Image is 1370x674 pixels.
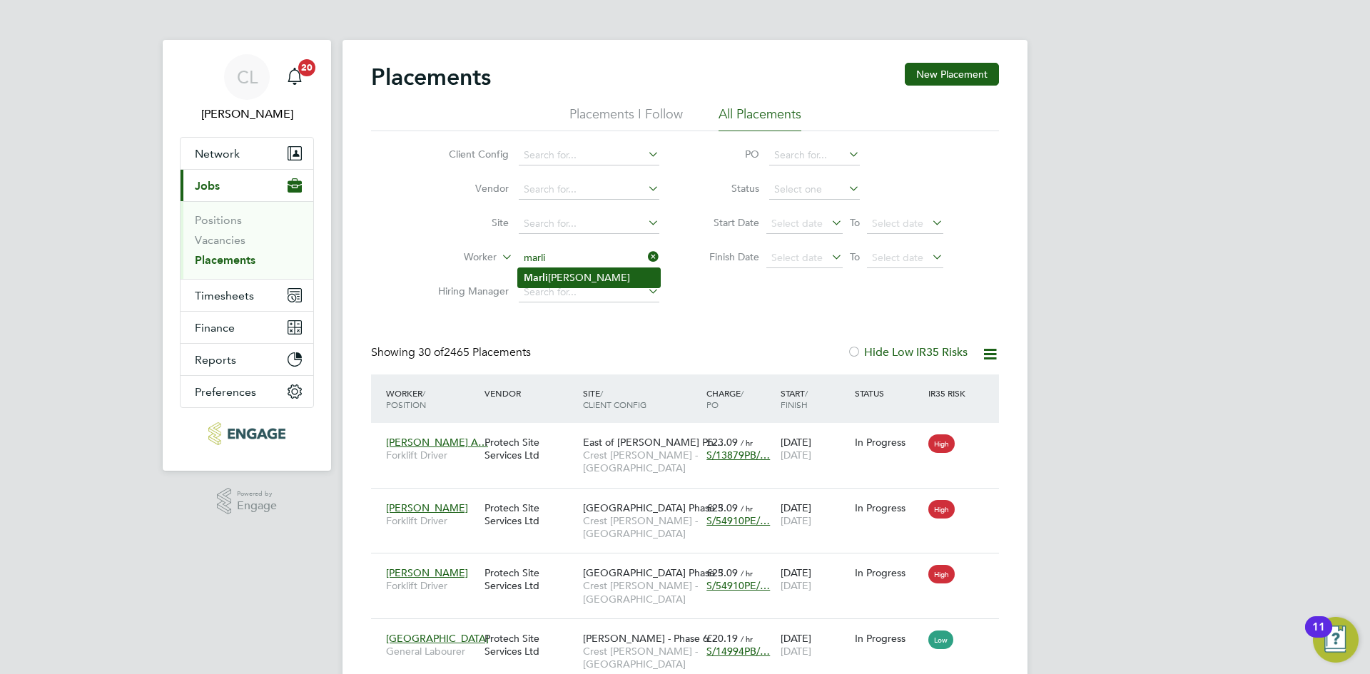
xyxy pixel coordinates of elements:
span: / hr [741,568,753,578]
label: Client Config [427,148,509,160]
button: Network [181,138,313,169]
span: [DATE] [781,514,811,527]
input: Search for... [519,145,659,165]
span: [DATE] [781,579,811,592]
img: protechltd-logo-retina.png [208,422,285,445]
div: [DATE] [777,625,851,665]
span: / hr [741,437,753,448]
span: [PERSON_NAME] - Phase 6 [583,632,709,645]
span: Powered by [237,488,277,500]
span: Low [928,630,953,649]
label: Status [695,182,759,195]
a: Vacancies [195,233,245,247]
a: [PERSON_NAME]Forklift DriverProtech Site Services Ltd[GEOGRAPHIC_DATA] Phase 5Crest [PERSON_NAME]... [382,494,999,506]
div: Protech Site Services Ltd [481,429,579,469]
button: Open Resource Center, 11 new notifications [1313,617,1359,663]
span: Select date [872,251,923,264]
div: Protech Site Services Ltd [481,559,579,599]
nav: Main navigation [163,40,331,471]
button: Finance [181,312,313,343]
a: 20 [280,54,309,100]
div: [DATE] [777,494,851,534]
h2: Placements [371,63,491,91]
span: [GEOGRAPHIC_DATA] [386,632,489,645]
label: Finish Date [695,250,759,263]
span: [PERSON_NAME] [386,566,468,579]
a: Positions [195,213,242,227]
a: [PERSON_NAME] A…Forklift DriverProtech Site Services LtdEast of [PERSON_NAME] Ph…Crest [PERSON_NA... [382,428,999,440]
span: S/54910PE/… [706,514,770,527]
span: [GEOGRAPHIC_DATA] Phase 5 [583,501,724,514]
span: £20.19 [706,632,738,645]
span: Crest [PERSON_NAME] - [GEOGRAPHIC_DATA] [583,579,699,605]
b: Marli [524,272,548,284]
div: In Progress [855,632,922,645]
span: High [928,434,955,453]
span: S/13879PB/… [706,449,770,461]
div: 11 [1312,627,1325,645]
span: To [846,213,864,232]
label: Vendor [427,182,509,195]
div: [DATE] [777,429,851,469]
button: Timesheets [181,280,313,311]
input: Search for... [519,248,659,268]
span: Select date [771,217,823,230]
a: Powered byEngage [217,488,278,515]
span: 2465 Placements [418,345,531,359]
span: Timesheets [195,289,254,302]
span: / Finish [781,387,808,410]
div: Charge [703,380,777,417]
div: IR35 Risk [925,380,974,406]
span: High [928,500,955,519]
a: CL[PERSON_NAME] [180,54,314,123]
span: / hr [741,503,753,514]
div: Jobs [181,201,313,279]
a: Placements [195,253,255,267]
span: To [846,247,864,266]
span: Crest [PERSON_NAME] - [GEOGRAPHIC_DATA] [583,514,699,540]
span: Select date [872,217,923,230]
span: Chloe Lyons [180,106,314,123]
label: Site [427,216,509,229]
span: Engage [237,500,277,512]
div: In Progress [855,436,922,449]
li: All Placements [719,106,801,131]
div: Site [579,380,703,417]
span: [GEOGRAPHIC_DATA] Phase 5 [583,566,724,579]
span: [PERSON_NAME] A… [386,436,488,449]
button: Preferences [181,376,313,407]
a: [PERSON_NAME]Forklift DriverProtech Site Services Ltd[GEOGRAPHIC_DATA] Phase 5Crest [PERSON_NAME]... [382,558,999,571]
span: Network [195,147,240,160]
li: [PERSON_NAME] [518,268,660,287]
span: Forklift Driver [386,579,477,592]
span: S/54910PE/… [706,579,770,592]
span: High [928,565,955,583]
span: Reports [195,353,236,367]
span: [DATE] [781,449,811,461]
span: [PERSON_NAME] [386,501,468,514]
span: Crest [PERSON_NAME] - [GEOGRAPHIC_DATA] [583,645,699,670]
span: 20 [298,59,315,76]
div: Worker [382,380,481,417]
span: 30 of [418,345,444,359]
div: [DATE] [777,559,851,599]
span: / hr [741,633,753,644]
input: Search for... [519,214,659,234]
span: £23.09 [706,566,738,579]
div: Status [851,380,925,406]
label: Hiring Manager [427,285,509,297]
label: Worker [415,250,497,265]
div: In Progress [855,566,922,579]
label: PO [695,148,759,160]
div: Protech Site Services Ltd [481,494,579,534]
span: Forklift Driver [386,449,477,461]
input: Select one [769,180,860,200]
span: £23.09 [706,501,738,514]
a: Go to home page [180,422,314,445]
span: S/14994PB/… [706,645,770,658]
button: Jobs [181,170,313,201]
li: Placements I Follow [569,106,683,131]
button: New Placement [905,63,999,86]
span: East of [PERSON_NAME] Ph… [583,436,724,449]
div: Start [777,380,851,417]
